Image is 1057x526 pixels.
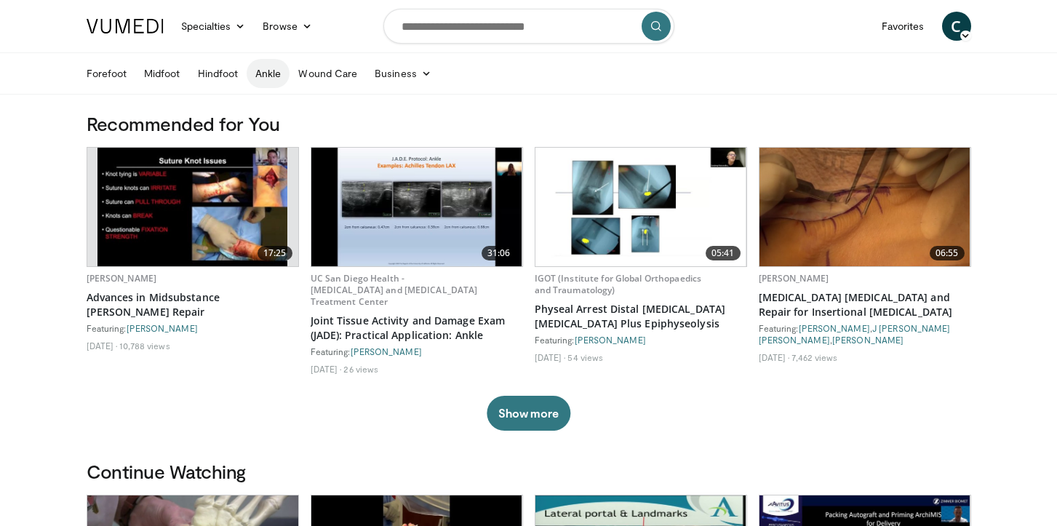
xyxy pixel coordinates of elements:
[567,351,603,363] li: 54 views
[87,112,971,135] h3: Recommended for You
[535,302,747,331] a: Physeal Arrest Distal [MEDICAL_DATA] [MEDICAL_DATA] Plus Epiphyseolysis
[535,148,746,266] a: 05:41
[189,59,247,88] a: Hindfoot
[535,272,702,296] a: IGOT (Institute for Global Orthopaedics and Traumatology)
[87,460,971,483] h3: Continue Watching
[706,246,741,260] span: 05:41
[759,148,970,266] a: 06:55
[799,323,870,333] a: [PERSON_NAME]
[791,351,837,363] li: 7,462 views
[759,148,970,266] img: ac827f85-0862-4778-8cb4-078f298d05a1.620x360_q85_upscale.jpg
[535,334,747,346] div: Featuring:
[832,335,904,345] a: [PERSON_NAME]
[254,12,321,41] a: Browse
[487,396,570,431] button: Show more
[87,290,299,319] a: Advances in Midsubstance [PERSON_NAME] Repair
[78,59,136,88] a: Forefoot
[87,19,164,33] img: VuMedi Logo
[119,340,169,351] li: 10,788 views
[575,335,646,345] a: [PERSON_NAME]
[311,363,342,375] li: [DATE]
[258,246,292,260] span: 17:25
[135,59,189,88] a: Midfoot
[127,323,198,333] a: [PERSON_NAME]
[873,12,933,41] a: Favorites
[759,323,951,345] a: J [PERSON_NAME] [PERSON_NAME]
[97,148,287,266] img: 2744df12-43f9-44a0-9793-88526dca8547.620x360_q85_upscale.jpg
[535,148,746,266] img: 669613f4-cb48-4897-9182-144c0e6473a3.620x360_q85_upscale.jpg
[383,9,674,44] input: Search topics, interventions
[482,246,516,260] span: 31:06
[311,314,523,343] a: Joint Tissue Activity and Damage Exam (JADE): Practical Application: Ankle
[87,148,298,266] a: 17:25
[87,340,118,351] li: [DATE]
[172,12,255,41] a: Specialties
[87,322,299,334] div: Featuring:
[311,148,522,266] img: f2cf6578-e068-444d-863e-805e7a418b97.620x360_q85_upscale.jpg
[311,148,522,266] a: 31:06
[930,246,965,260] span: 06:55
[351,346,422,356] a: [PERSON_NAME]
[311,346,523,357] div: Featuring:
[535,351,566,363] li: [DATE]
[759,290,971,319] a: [MEDICAL_DATA] [MEDICAL_DATA] and Repair for Insertional [MEDICAL_DATA]
[311,272,478,308] a: UC San Diego Health - [MEDICAL_DATA] and [MEDICAL_DATA] Treatment Center
[942,12,971,41] a: C
[87,272,157,284] a: [PERSON_NAME]
[343,363,378,375] li: 26 views
[290,59,366,88] a: Wound Care
[759,351,790,363] li: [DATE]
[759,322,971,346] div: Featuring: , ,
[759,272,829,284] a: [PERSON_NAME]
[366,59,440,88] a: Business
[247,59,290,88] a: Ankle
